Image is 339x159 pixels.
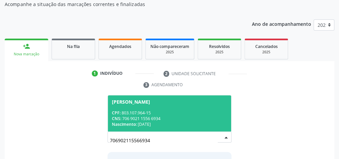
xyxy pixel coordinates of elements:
div: 2025 [150,50,189,55]
div: person_add [23,43,30,50]
div: [PERSON_NAME] [112,99,150,105]
div: 2025 [203,50,236,55]
div: 2025 [250,50,283,55]
div: 803.107.964-15 [112,110,227,116]
span: Na fila [67,44,80,49]
div: 1 [92,70,98,76]
div: Nova marcação [9,52,44,57]
div: 706 9021 1556 6934 [112,116,227,121]
span: Nascimento: [112,121,137,127]
span: CNS: [112,116,121,121]
p: Busque pelo nome, CNS ou CPF cadastrado para criar uma nova marcação. Você deve informar pelo men... [108,95,231,116]
div: Indivíduo [100,70,123,76]
span: Cancelados [255,44,278,49]
p: Ano de acompanhamento [252,19,311,28]
p: Acompanhe a situação das marcações correntes e finalizadas [5,1,235,8]
input: Busque por nome, CNS ou CPF [110,134,218,147]
span: Resolvidos [209,44,230,49]
span: CPF: [112,110,121,116]
span: Não compareceram [150,44,189,49]
div: [DATE] [112,121,227,127]
span: Agendados [109,44,131,49]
